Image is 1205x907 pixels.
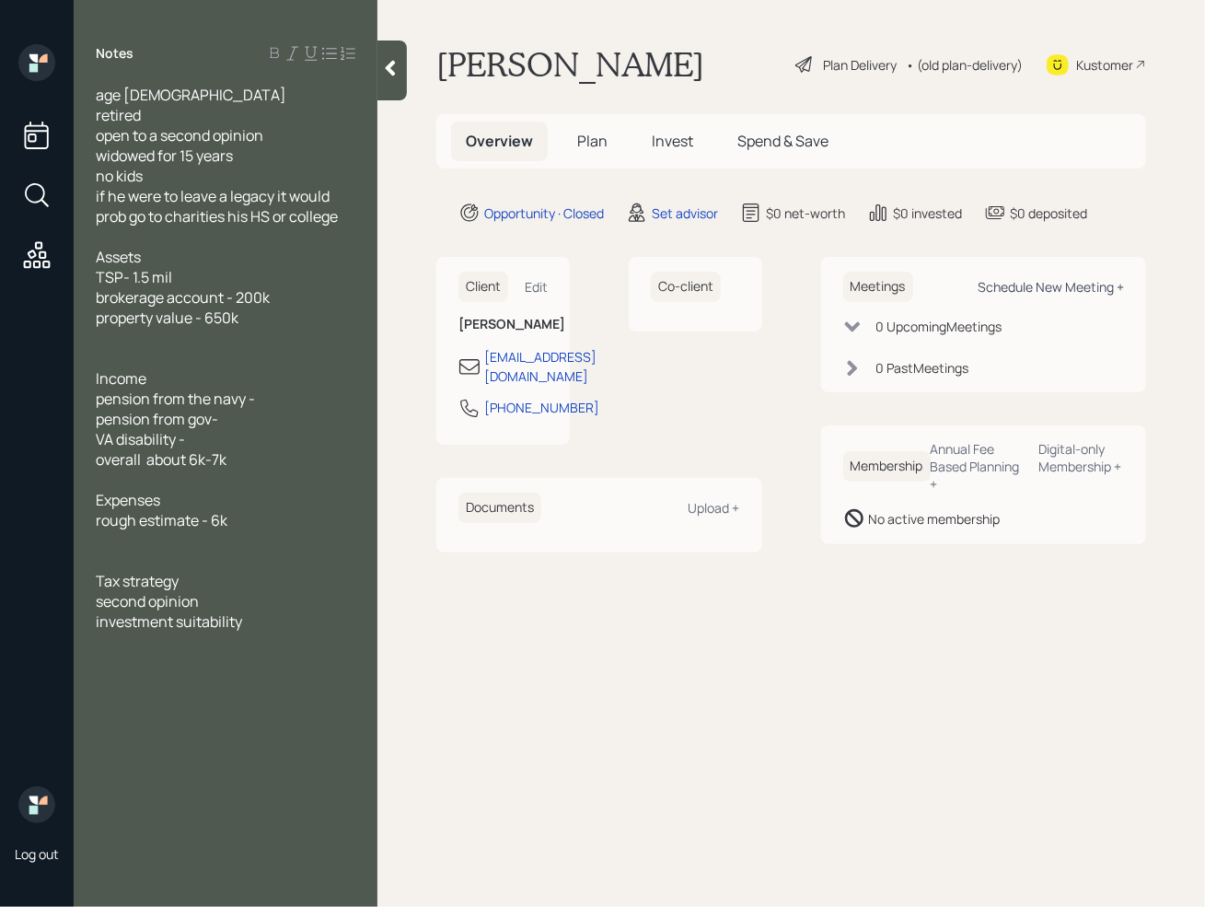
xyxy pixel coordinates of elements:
[843,451,931,482] h6: Membership
[1076,55,1133,75] div: Kustomer
[15,845,59,863] div: Log out
[577,131,608,151] span: Plan
[876,317,1002,336] div: 0 Upcoming Meeting s
[651,272,721,302] h6: Co-client
[96,125,263,145] span: open to a second opinion
[96,267,172,287] span: TSP- 1.5 mil
[96,389,255,409] span: pension from the navy -
[1038,440,1124,475] div: Digital-only Membership +
[96,611,242,632] span: investment suitability
[96,145,233,166] span: widowed for 15 years
[96,166,143,186] span: no kids
[525,278,548,296] div: Edit
[96,44,133,63] label: Notes
[96,368,146,389] span: Income
[484,347,597,386] div: [EMAIL_ADDRESS][DOMAIN_NAME]
[458,493,541,523] h6: Documents
[96,449,226,470] span: overall about 6k-7k
[458,317,548,332] h6: [PERSON_NAME]
[906,55,1023,75] div: • (old plan-delivery)
[18,786,55,823] img: retirable_logo.png
[652,131,693,151] span: Invest
[96,247,141,267] span: Assets
[458,272,508,302] h6: Client
[466,131,533,151] span: Overview
[823,55,897,75] div: Plan Delivery
[96,490,160,510] span: Expenses
[766,203,845,223] div: $0 net-worth
[436,44,704,85] h1: [PERSON_NAME]
[737,131,828,151] span: Spend & Save
[893,203,962,223] div: $0 invested
[96,186,338,227] span: if he were to leave a legacy it would prob go to charities his HS or college
[96,510,227,530] span: rough estimate - 6k
[876,358,969,378] div: 0 Past Meeting s
[484,203,604,223] div: Opportunity · Closed
[96,308,238,328] span: property value - 650k
[96,571,179,591] span: Tax strategy
[931,440,1025,493] div: Annual Fee Based Planning +
[1010,203,1087,223] div: $0 deposited
[484,398,599,417] div: [PHONE_NUMBER]
[843,272,913,302] h6: Meetings
[96,429,185,449] span: VA disability -
[96,105,141,125] span: retired
[652,203,718,223] div: Set advisor
[978,278,1124,296] div: Schedule New Meeting +
[689,499,740,517] div: Upload +
[96,591,199,611] span: second opinion
[96,409,218,429] span: pension from gov-
[869,509,1001,529] div: No active membership
[96,287,270,308] span: brokerage account - 200k
[96,85,286,105] span: age [DEMOGRAPHIC_DATA]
